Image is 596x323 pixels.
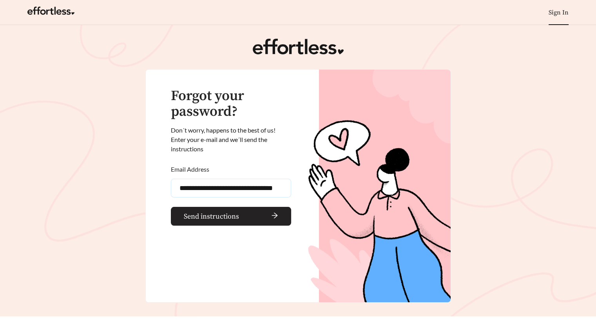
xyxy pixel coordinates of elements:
button: Send instructionsarrow-right [171,207,291,226]
label: Email Address [171,160,209,179]
a: Sign In [549,9,569,16]
input: Email Address [171,179,291,197]
div: Don ´ t worry, happens to the best of us! Enter your e-mail and we ´ ll send the instructions [171,126,291,154]
h3: Forgot your password? [171,88,291,119]
span: Send instructions [184,211,239,222]
span: arrow-right [242,212,278,221]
